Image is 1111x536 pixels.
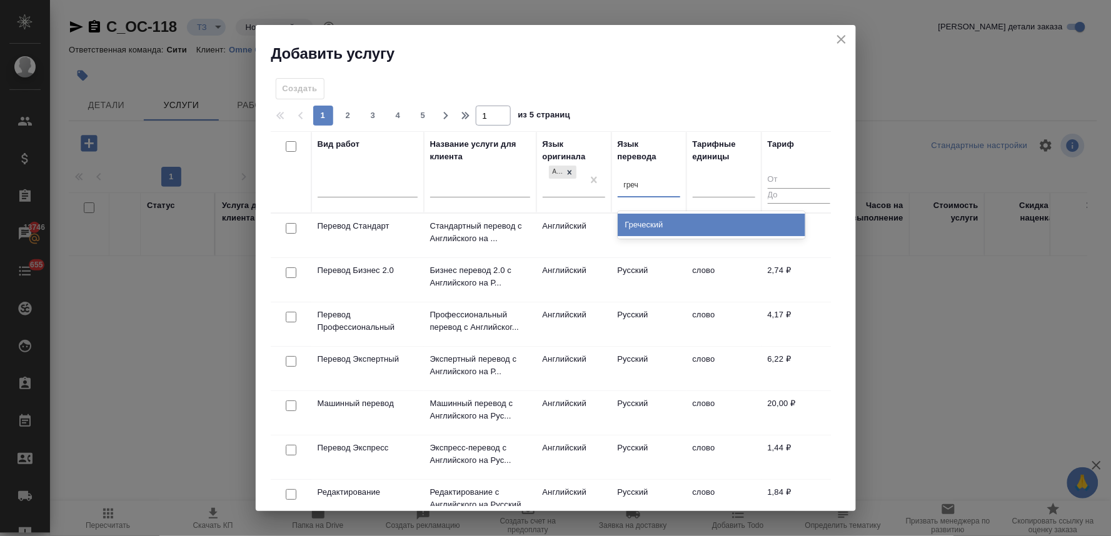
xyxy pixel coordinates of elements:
[536,347,611,390] td: Английский
[536,435,611,479] td: Английский
[693,138,755,163] div: Тарифные единицы
[543,138,605,163] div: Язык оригинала
[611,214,686,257] td: Русский
[762,302,837,346] td: 4,17 ₽
[762,347,837,390] td: 6,22 ₽
[318,309,418,334] p: Перевод Профессиональный
[388,106,408,126] button: 4
[430,220,530,245] p: Стандартный перевод с Английского на ...
[518,107,571,126] span: из 5 страниц
[762,480,837,524] td: 1,84 ₽
[318,442,418,454] p: Перевод Экспресс
[430,397,530,422] p: Машинный перевод с Английского на Рус...
[430,138,530,163] div: Название услуги для клиента
[430,309,530,334] p: Профессиональный перевод с Английског...
[611,391,686,435] td: Русский
[536,214,611,257] td: Английский
[318,486,418,499] p: Редактирование
[430,264,530,289] p: Бизнес перевод 2.0 с Английского на Р...
[611,347,686,390] td: Русский
[549,166,563,179] div: Английский
[762,258,837,302] td: 2,74 ₽
[762,435,837,479] td: 1,44 ₽
[430,486,530,511] p: Редактирование с Английского на Русский
[413,109,433,122] span: 5
[430,353,530,378] p: Экспертный перевод с Английского на Р...
[762,391,837,435] td: 20,00 ₽
[548,164,578,180] div: Английский
[618,138,680,163] div: Язык перевода
[271,44,856,64] h2: Добавить услугу
[686,480,762,524] td: слово
[686,258,762,302] td: слово
[430,442,530,467] p: Экспресс-перевод с Английского на Рус...
[413,106,433,126] button: 5
[686,391,762,435] td: слово
[768,188,830,204] input: До
[536,302,611,346] td: Английский
[363,109,383,122] span: 3
[768,138,795,151] div: Тариф
[388,109,408,122] span: 4
[338,109,358,122] span: 2
[318,220,418,232] p: Перевод Стандарт
[832,30,851,49] button: close
[318,138,360,151] div: Вид работ
[768,172,830,188] input: От
[686,302,762,346] td: слово
[618,214,805,236] div: Греческий
[686,347,762,390] td: слово
[611,435,686,479] td: Русский
[536,258,611,302] td: Английский
[686,435,762,479] td: слово
[536,391,611,435] td: Английский
[611,302,686,346] td: Русский
[318,397,418,410] p: Машинный перевод
[318,264,418,277] p: Перевод Бизнес 2.0
[536,480,611,524] td: Английский
[611,258,686,302] td: Русский
[338,106,358,126] button: 2
[611,480,686,524] td: Русский
[318,353,418,365] p: Перевод Экспертный
[363,106,383,126] button: 3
